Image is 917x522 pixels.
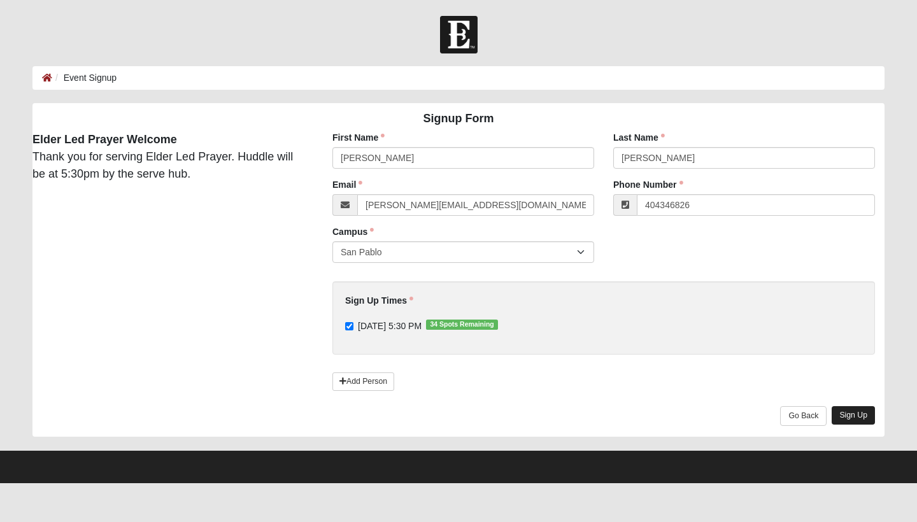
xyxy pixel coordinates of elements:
li: Event Signup [52,71,117,85]
label: Email [332,178,362,191]
img: Church of Eleven22 Logo [440,16,478,53]
h4: Signup Form [32,112,885,126]
a: Go Back [780,406,827,426]
div: Thank you for serving Elder Led Prayer. Huddle will be at 5:30pm by the serve hub. [23,131,313,183]
a: Add Person [332,372,394,391]
a: Sign Up [832,406,875,425]
span: 34 Spots Remaining [426,320,498,330]
label: Campus [332,225,374,238]
label: Last Name [613,131,665,144]
strong: Elder Led Prayer Welcome [32,133,177,146]
input: [DATE] 5:30 PM34 Spots Remaining [345,322,353,330]
label: Phone Number [613,178,683,191]
label: Sign Up Times [345,294,413,307]
label: First Name [332,131,385,144]
span: [DATE] 5:30 PM [358,321,422,331]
